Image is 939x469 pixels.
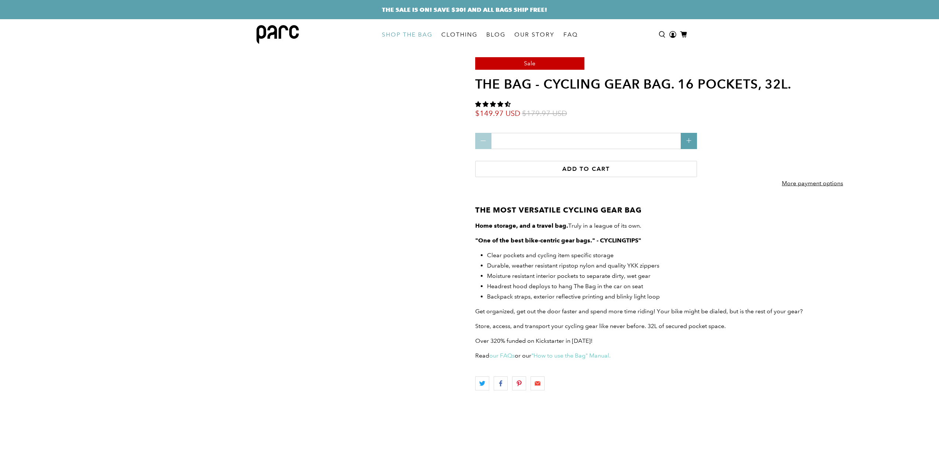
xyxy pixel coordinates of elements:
span: Backpack straps, exterior reflective printing and blinky light loop [487,293,660,300]
span: Headrest hood deploys to hang The Bag in the car on seat [487,283,643,290]
span: 4.31 stars [475,101,511,108]
strong: H [475,222,480,229]
span: Read or our [475,352,611,359]
strong: "One of the best bike-centric gear bags." - CYCLINGTIPS" [475,237,641,244]
a: FAQ [559,24,582,45]
a: OUR STORY [510,24,559,45]
strong: THE MOST VERSATILE CYCLING GEAR BAG [475,206,642,214]
span: Moisture resistant interior pockets to separate dirty, wet gear [487,272,650,279]
a: "How to use the Bag" Manual. [531,352,611,359]
nav: main navigation [377,19,582,50]
a: CLOTHING [437,24,482,45]
span: Over 320% funded on Kickstarter in [DATE]! [475,337,593,344]
strong: ome storage, and a travel bag. [480,222,568,229]
span: Durable, weather resistant ripstop nylon and quality YKK zippers [487,262,659,269]
h1: THE BAG - cycling gear bag. 16 pockets, 32L. [475,77,928,91]
button: Add to cart [475,161,697,177]
span: Truly in a league of its own. [480,222,641,229]
span: $149.97 USD [475,109,520,118]
a: our FAQs [489,352,515,359]
span: Sale [524,60,535,67]
span: Clear pockets and cycling item specific storage [487,252,614,259]
a: SHOP THE BAG [377,24,437,45]
a: THE SALE IS ON! SAVE $30! AND ALL BAGS SHIP FREE! [382,5,547,14]
span: Store, access, and transport your cycling gear like never before. 32L of secured pocket space. [475,323,726,330]
a: BLOG [482,24,510,45]
span: Get organized, get out the door faster and spend more time riding! Your bike might be dialed, but... [475,308,803,315]
span: $179.97 USD [522,109,567,118]
span: Add to cart [562,165,610,172]
img: parc bag logo [256,25,299,44]
a: More payment options [724,174,901,197]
